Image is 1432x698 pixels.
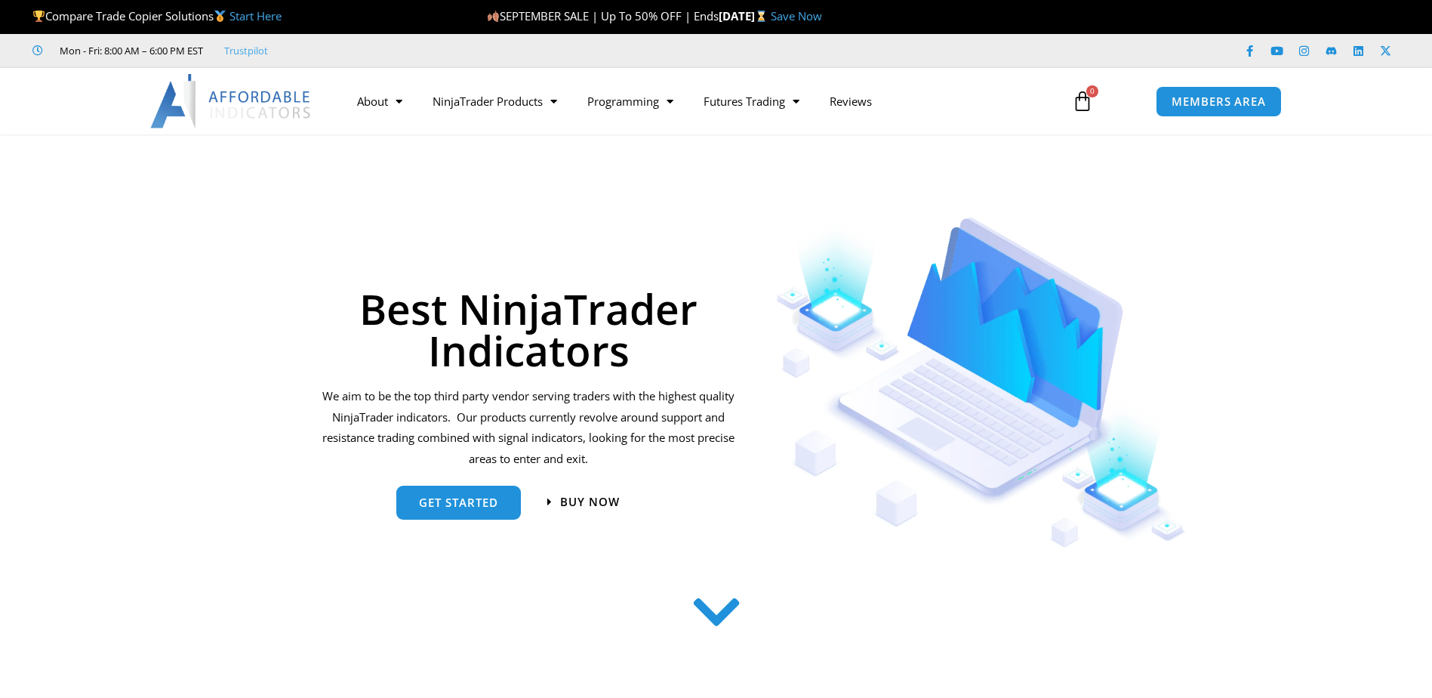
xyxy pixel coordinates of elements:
[56,42,203,60] span: Mon - Fri: 8:00 AM – 6:00 PM EST
[560,496,620,508] span: Buy now
[396,486,521,520] a: get started
[33,11,45,22] img: 🏆
[547,496,620,508] a: Buy now
[776,218,1186,548] img: Indicators 1 | Affordable Indicators – NinjaTrader
[417,84,572,119] a: NinjaTrader Products
[487,8,719,23] span: SEPTEMBER SALE | Up To 50% OFF | Ends
[1156,86,1282,117] a: MEMBERS AREA
[342,84,417,119] a: About
[815,84,887,119] a: Reviews
[32,8,282,23] span: Compare Trade Copier Solutions
[1049,79,1116,123] a: 0
[688,84,815,119] a: Futures Trading
[320,386,738,470] p: We aim to be the top third party vendor serving traders with the highest quality NinjaTrader indi...
[756,11,767,22] img: ⌛
[224,42,268,60] a: Trustpilot
[572,84,688,119] a: Programming
[150,74,313,128] img: LogoAI | Affordable Indicators – NinjaTrader
[488,11,499,22] img: 🍂
[1172,96,1266,107] span: MEMBERS AREA
[419,497,498,508] span: get started
[1086,85,1098,97] span: 0
[229,8,282,23] a: Start Here
[214,11,226,22] img: 🥇
[320,288,738,371] h1: Best NinjaTrader Indicators
[342,84,1055,119] nav: Menu
[771,8,822,23] a: Save Now
[719,8,771,23] strong: [DATE]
